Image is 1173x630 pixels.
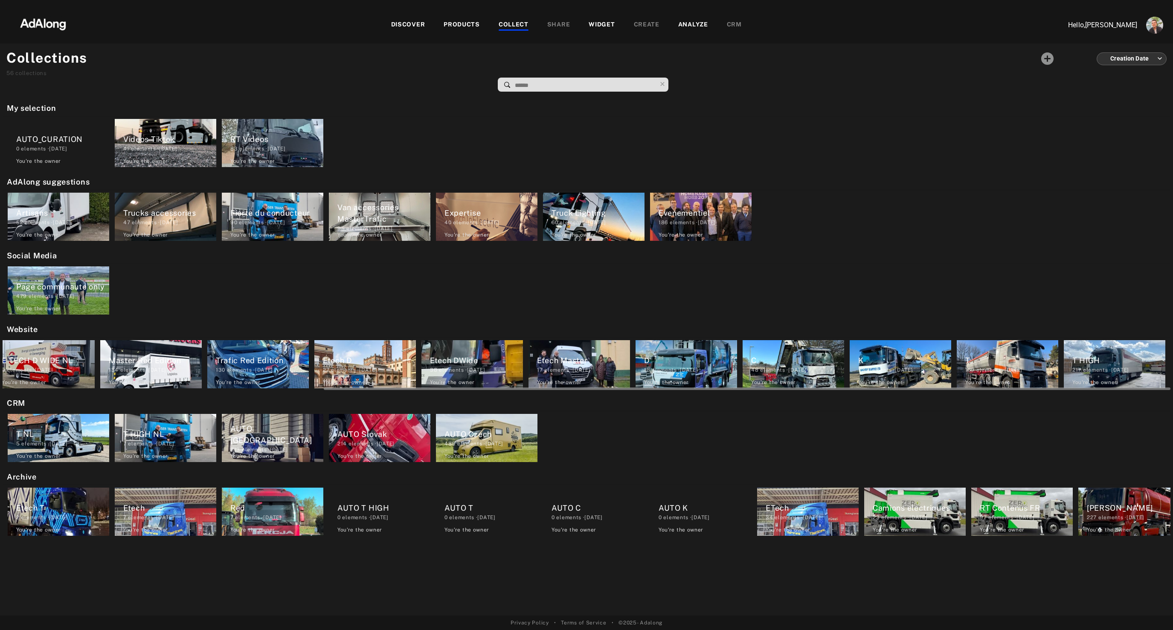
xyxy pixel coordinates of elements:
[5,485,112,538] div: Etech T2 elements ·[DATE]You're the owner
[7,324,1170,335] h2: Website
[230,446,323,454] div: elements · [DATE]
[16,146,20,152] span: 0
[965,366,1058,374] div: elements · [DATE]
[980,526,1025,534] div: You're the owner
[1061,338,1168,391] div: T HIGH217 elements ·[DATE]You're the owner
[644,379,689,386] div: You're the owner
[659,502,752,514] div: AUTO K
[323,379,368,386] div: You're the owner
[1072,355,1165,366] div: T HIGH
[2,379,46,386] div: You're the owner
[552,219,645,226] div: elements · [DATE]
[123,428,216,440] div: T HIGH NL
[323,367,329,373] span: 27
[2,355,95,366] div: E TECH D WIDE NL
[552,231,596,239] div: You're the owner
[337,452,382,460] div: You're the owner
[326,485,433,538] div: AUTO T HIGH0 elements ·[DATE]You're the owner
[230,452,275,460] div: You're the owner
[612,619,614,627] span: •
[16,452,61,460] div: You're the owner
[230,145,323,153] div: elements · [DATE]
[858,366,951,374] div: elements · [DATE]
[123,146,129,152] span: 41
[954,338,1061,391] div: T169 elements ·[DATE]You're the owner
[647,190,754,243] div: Evenementiel186 elements ·[DATE]You're the owner
[337,225,345,231] span: 95
[112,485,219,538] div: Etech7 elements ·[DATE]You're the owner
[1130,589,1173,630] iframe: Chat Widget
[326,411,433,465] div: AUTO Slovak214 elements ·[DATE]You're the owner
[112,116,219,170] div: Videos Tiktok41 elements ·[DATE]You're the owner
[1087,526,1132,534] div: You're the owner
[444,207,537,219] div: Expertise
[766,526,810,534] div: You're the owner
[337,440,430,448] div: elements · [DATE]
[433,190,540,243] div: Expertise40 elements ·[DATE]You're the owner
[873,526,917,534] div: You're the owner
[312,338,418,391] div: Etech D27 elements ·[DATE]You're the owner
[444,514,537,521] div: elements · [DATE]
[419,338,526,391] div: Etech DWide38 elements ·[DATE]You're the owner
[123,220,130,225] span: 47
[847,338,954,391] div: K73 elements ·[DATE]You're the owner
[444,502,537,514] div: AUTO T
[230,423,323,446] div: AUTO [GEOGRAPHIC_DATA]
[444,231,489,239] div: You're the owner
[633,338,740,391] div: D18 elements ·[DATE]You're the owner
[873,514,966,521] div: elements · [DATE]
[16,305,61,312] div: You're the owner
[444,441,456,447] span: 485
[659,526,703,534] div: You're the owner
[109,367,119,373] span: 134
[5,190,112,243] div: Artisans52 elements ·[DATE]You're the owner
[659,220,668,225] span: 186
[552,207,645,219] div: Truck Lighting
[540,485,647,538] div: AUTO C0 elements ·[DATE]You're the owner
[858,379,903,386] div: You're the owner
[6,70,14,76] span: 56
[216,355,309,366] div: Trafic Red Edition
[751,367,758,373] span: 48
[766,514,859,521] div: elements · [DATE]
[537,355,630,366] div: Etech Master
[98,338,204,391] div: Master Red Edition134 elements ·[DATE]You're the owner
[644,355,737,366] div: D
[391,20,425,30] div: DISCOVER
[123,440,216,448] div: elements · [DATE]
[230,207,323,219] div: Fierte du conducteur
[965,355,1058,366] div: T
[109,379,154,386] div: You're the owner
[1052,20,1137,30] p: Hello, [PERSON_NAME]
[16,514,20,520] span: 2
[5,411,112,465] div: T NL5 elements ·[DATE]You're the owner
[858,367,865,373] span: 73
[16,207,109,219] div: Artisans
[112,411,219,465] div: T HIGH NL7 elements ·[DATE]You're the owner
[337,502,430,514] div: AUTO T HIGH
[1072,366,1165,374] div: elements · [DATE]
[216,367,225,373] span: 130
[123,441,127,447] span: 7
[230,146,238,152] span: 83
[659,514,662,520] span: 0
[337,225,430,232] div: elements · [DATE]
[1087,514,1097,520] span: 227
[109,355,202,366] div: Master Red Edition
[980,502,1073,514] div: RT Contenus FR
[740,338,847,391] div: C48 elements ·[DATE]You're the owner
[230,447,240,453] span: 913
[123,219,216,226] div: elements · [DATE]
[751,366,844,374] div: elements · [DATE]
[16,220,23,225] span: 52
[644,366,737,374] div: elements · [DATE]
[526,338,633,391] div: Etech Master17 elements ·[DATE]You're the owner
[219,190,326,243] div: Fierte du conducteur90 elements ·[DATE]You're the owner
[659,514,752,521] div: elements · [DATE]
[547,20,570,30] div: SHARE
[659,231,703,239] div: You're the owner
[219,411,326,465] div: AUTO [GEOGRAPHIC_DATA]913 elements ·[DATE]You're the owner
[230,219,323,226] div: elements · [DATE]
[123,231,168,239] div: You're the owner
[433,411,540,465] div: AUTO Czech485 elements ·[DATE]You're the owner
